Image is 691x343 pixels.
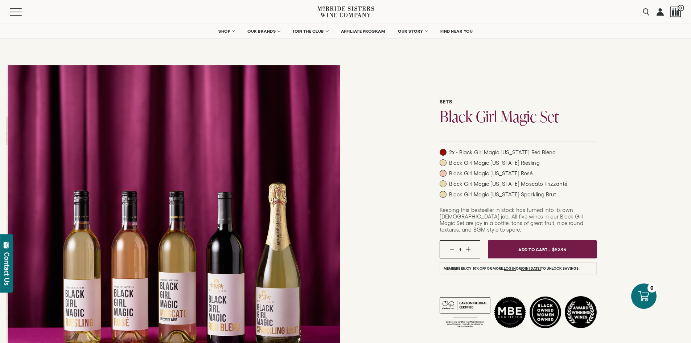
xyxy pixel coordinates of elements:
span: OUR BRANDS [247,29,276,34]
span: AFFILIATE PROGRAM [341,29,385,34]
span: 0 [678,5,684,11]
a: OUR STORY [393,24,432,38]
span: FIND NEAR YOU [440,29,473,34]
a: OUR BRANDS [243,24,284,38]
button: Previous [28,203,46,221]
div: 0 [647,283,657,293]
a: AFFILIATE PROGRAM [336,24,390,38]
li: Members enjoy 10% off or more. or to unlock savings. [440,262,597,274]
span: Black Girl Magic [US_STATE] Moscato Frizzanté [449,181,567,187]
div: Contact Us [3,252,11,285]
span: Black Girl Magic [US_STATE] Rosé [449,170,533,177]
h6: Sets [440,99,597,105]
a: join [DATE] [521,266,541,271]
span: $92.94 [552,244,567,255]
span: Add To Cart - [518,244,550,255]
a: JOIN THE CLUB [288,24,333,38]
span: Keeping this bestseller in stock has turned into its own [DEMOGRAPHIC_DATA] job. All five wines i... [440,207,583,233]
span: Black Girl Magic [US_STATE] Riesling [449,160,540,166]
a: Log in [504,266,516,271]
span: OUR STORY [398,29,423,34]
a: SHOP [214,24,239,38]
button: Next [299,203,318,221]
h1: Black Girl Magic Set [440,109,597,124]
span: 2x - Black Girl Magic [US_STATE] Red Blend [449,149,556,156]
span: SHOP [218,29,231,34]
span: JOIN THE CLUB [293,29,324,34]
a: FIND NEAR YOU [436,24,478,38]
button: Add To Cart - $92.94 [488,240,597,258]
span: Black Girl Magic [US_STATE] Sparkling Brut [449,191,556,198]
button: Mobile Menu Trigger [10,8,36,16]
span: 1 [459,247,461,252]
